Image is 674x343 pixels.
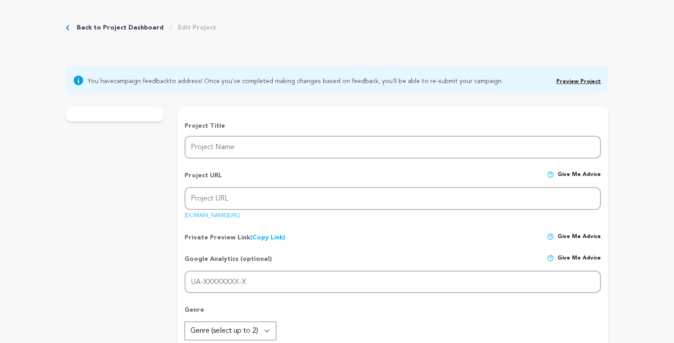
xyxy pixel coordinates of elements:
[556,79,601,84] a: Preview Project
[185,233,285,242] p: Private Preview Link
[185,305,601,322] p: Genre
[547,233,554,240] img: help-circle.svg
[558,171,601,187] span: Give me advice
[558,255,601,271] span: Give me advice
[185,121,601,130] p: Project Title
[87,75,503,86] span: You have to address! Once you've completed making changes based on feedback, you'll be able to re...
[77,23,164,32] a: Back to Project Dashboard
[547,255,554,262] img: help-circle.svg
[185,187,601,210] input: Project URL
[178,23,216,32] a: Edit Project
[250,234,285,241] a: (Copy Link)
[114,78,169,84] a: campaign feedback
[66,23,216,32] div: Breadcrumb
[185,136,601,159] input: Project Name
[558,233,601,242] span: Give me advice
[185,255,272,271] p: Google Analytics (optional)
[185,271,601,293] input: UA-XXXXXXXX-X
[185,171,222,187] p: Project URL
[185,209,240,218] a: [DOMAIN_NAME][URL]
[547,171,554,178] img: help-circle.svg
